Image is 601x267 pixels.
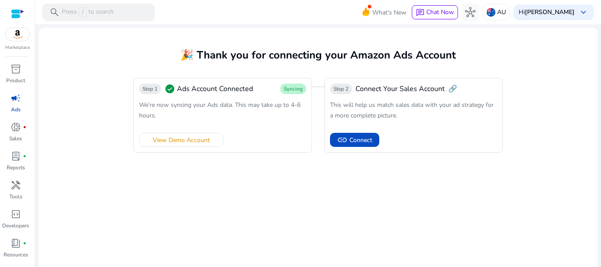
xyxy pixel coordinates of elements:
[23,154,26,158] span: fiber_manual_record
[412,5,458,19] button: chatChat Now
[426,8,454,16] span: Chat Now
[7,164,25,172] p: Reports
[355,84,445,94] span: Connect Your Sales Account
[5,44,30,51] p: Marketplace
[330,133,379,147] button: linkConnect
[416,8,425,17] span: chat
[9,135,22,143] p: Sales
[165,84,175,94] span: check_circle
[337,135,348,145] span: link
[284,85,303,92] span: Syncing
[372,5,407,20] span: What's New
[139,101,300,120] span: We’re now syncing your Ads data. This may take up to 4-6 hours.
[11,106,21,113] p: Ads
[11,209,21,219] span: code_blocks
[11,151,21,161] span: lab_profile
[11,180,21,190] span: handyman
[139,133,224,147] button: View Demo Account
[349,135,372,145] span: Connect
[23,241,26,245] span: fiber_manual_record
[462,4,479,21] button: hub
[525,8,575,16] b: [PERSON_NAME]
[79,7,87,17] span: /
[23,125,26,129] span: fiber_manual_record
[11,93,21,103] span: campaign
[11,238,21,249] span: book_4
[180,48,456,62] span: 🎉 Thank you for connecting your Amazon Ads Account
[330,84,457,94] div: 🔗
[62,7,114,17] p: Press to search
[177,84,253,94] span: Ads Account Connected
[497,4,506,20] p: AU
[153,135,210,145] span: View Demo Account
[519,9,575,15] p: Hi
[4,251,28,259] p: Resources
[333,85,348,92] span: Step 2
[2,222,29,230] p: Developers
[143,85,158,92] span: Step 1
[6,77,25,84] p: Product
[49,7,60,18] span: search
[578,7,589,18] span: keyboard_arrow_down
[487,8,495,17] img: au.svg
[330,101,494,120] span: This will help us match sales data with your ad strategy for a more complete picture.
[6,28,29,41] img: amazon.svg
[11,122,21,132] span: donut_small
[9,193,22,201] p: Tools
[465,7,476,18] span: hub
[11,64,21,74] span: inventory_2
